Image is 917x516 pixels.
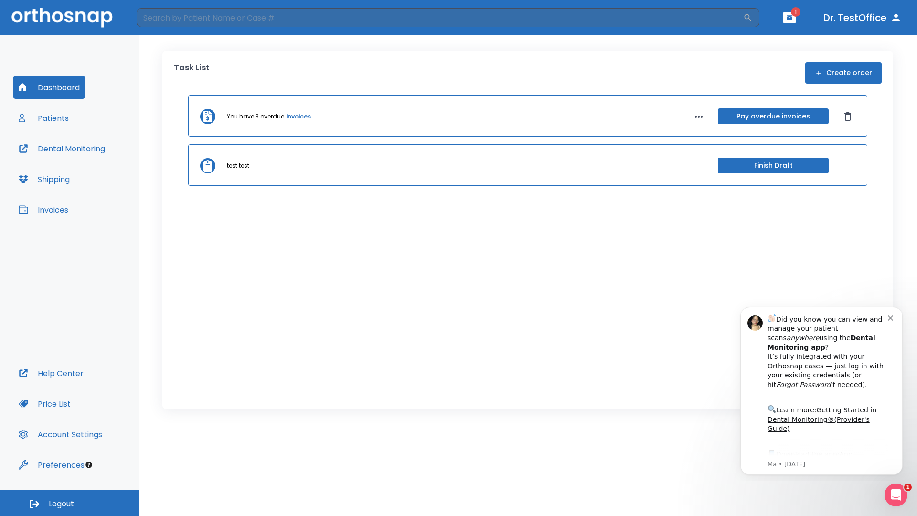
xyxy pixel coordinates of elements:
[718,158,829,173] button: Finish Draft
[162,15,170,22] button: Dismiss notification
[13,107,75,129] button: Patients
[13,137,111,160] button: Dental Monitoring
[13,168,75,191] button: Shipping
[227,161,249,170] p: test test
[718,108,829,124] button: Pay overdue invoices
[820,9,906,26] button: Dr. TestOffice
[286,112,311,121] a: invoices
[174,62,210,84] p: Task List
[13,362,89,385] button: Help Center
[85,461,93,469] div: Tooltip anchor
[137,8,743,27] input: Search by Patient Name or Case #
[13,392,76,415] button: Price List
[13,198,74,221] button: Invoices
[42,152,127,170] a: App Store
[227,112,284,121] p: You have 3 overdue
[49,499,74,509] span: Logout
[840,109,855,124] button: Dismiss
[805,62,882,84] button: Create order
[42,150,162,199] div: Download the app: | ​ Let us know if you need help getting started!
[13,76,85,99] button: Dashboard
[42,162,162,171] p: Message from Ma, sent 7w ago
[11,8,113,27] img: Orthosnap
[726,298,917,481] iframe: Intercom notifications message
[791,7,800,17] span: 1
[13,453,90,476] button: Preferences
[904,484,912,491] span: 1
[885,484,907,506] iframe: Intercom live chat
[13,423,108,446] button: Account Settings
